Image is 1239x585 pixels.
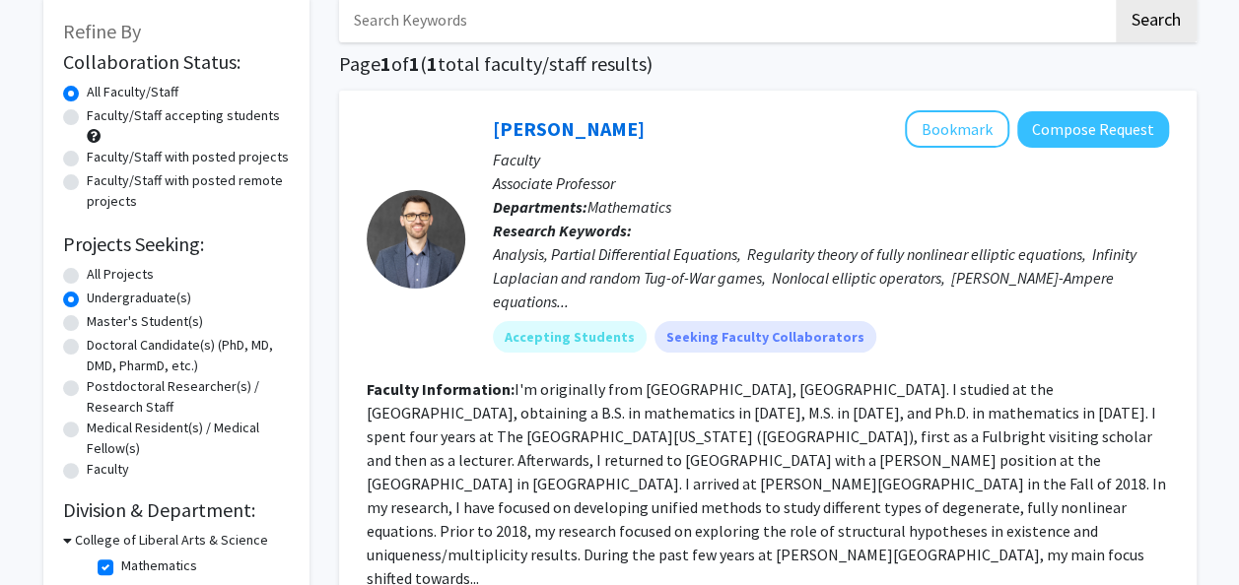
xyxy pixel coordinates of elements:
[905,110,1009,148] button: Add Fernando Charro to Bookmarks
[63,498,290,522] h2: Division & Department:
[63,232,290,256] h2: Projects Seeking:
[87,418,290,459] label: Medical Resident(s) / Medical Fellow(s)
[409,51,420,76] span: 1
[493,148,1169,171] p: Faculty
[63,50,290,74] h2: Collaboration Status:
[367,379,515,399] b: Faculty Information:
[493,171,1169,195] p: Associate Professor
[587,197,671,217] span: Mathematics
[87,264,154,285] label: All Projects
[654,321,876,353] mat-chip: Seeking Faculty Collaborators
[1017,111,1169,148] button: Compose Request to Fernando Charro
[87,335,290,376] label: Doctoral Candidate(s) (PhD, MD, DMD, PharmD, etc.)
[493,321,647,353] mat-chip: Accepting Students
[87,170,290,212] label: Faculty/Staff with posted remote projects
[493,221,632,240] b: Research Keywords:
[63,19,141,43] span: Refine By
[87,147,289,167] label: Faculty/Staff with posted projects
[75,530,268,551] h3: College of Liberal Arts & Science
[493,197,587,217] b: Departments:
[493,116,645,141] a: [PERSON_NAME]
[427,51,438,76] span: 1
[87,105,280,126] label: Faculty/Staff accepting students
[87,288,191,308] label: Undergraduate(s)
[493,242,1169,313] div: Analysis, Partial Differential Equations, Regularity theory of fully nonlinear elliptic equations...
[87,82,178,102] label: All Faculty/Staff
[15,496,84,570] iframe: Chat
[87,376,290,418] label: Postdoctoral Researcher(s) / Research Staff
[121,555,197,576] label: Mathematics
[87,459,129,480] label: Faculty
[380,51,391,76] span: 1
[87,311,203,332] label: Master's Student(s)
[339,52,1197,76] h1: Page of ( total faculty/staff results)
